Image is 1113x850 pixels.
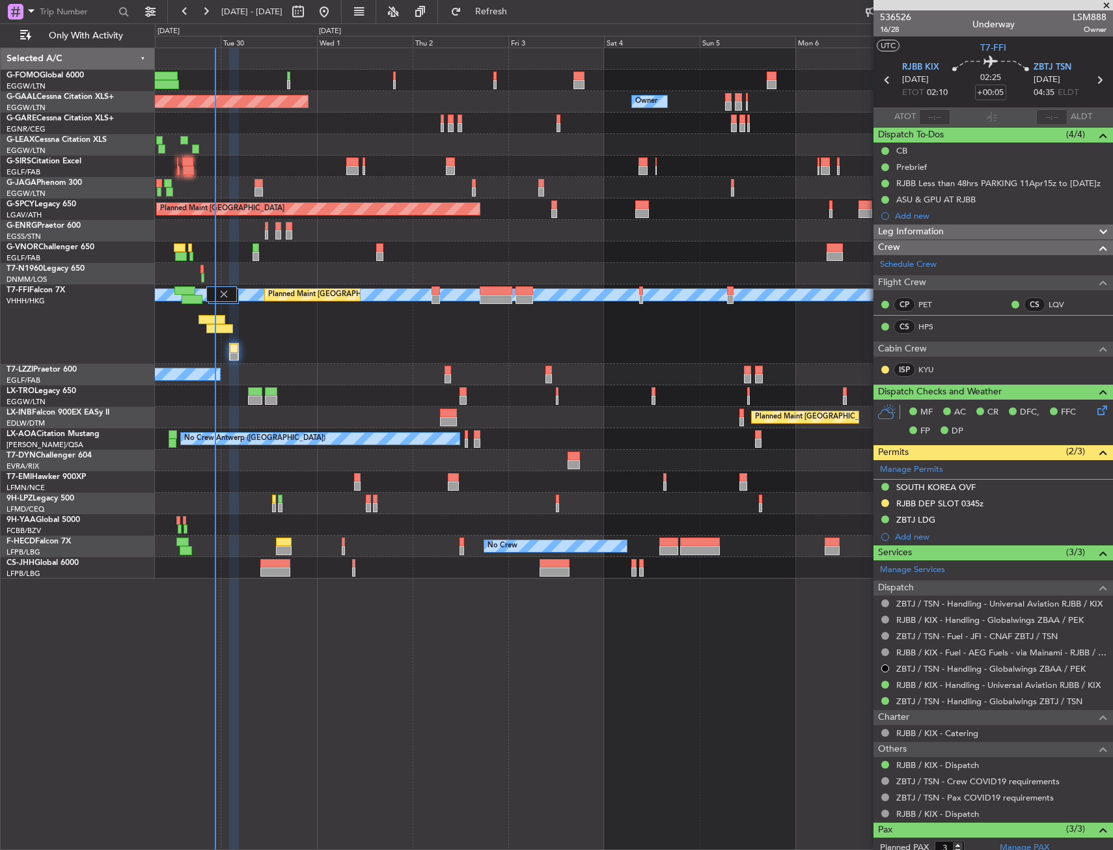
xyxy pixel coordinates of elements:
span: G-FOMO [7,72,40,79]
a: F-HECDFalcon 7X [7,538,71,545]
a: RJBB / KIX - Catering [896,728,978,739]
span: Services [878,545,912,560]
input: Trip Number [40,2,115,21]
a: Schedule Crew [880,258,937,271]
a: LFMD/CEQ [7,504,44,514]
span: [DATE] - [DATE] [221,6,282,18]
span: LX-TRO [7,387,34,395]
div: Add new [895,531,1106,542]
span: MF [920,406,933,419]
a: Manage Permits [880,463,943,476]
a: ZBTJ / TSN - Pax COVID19 requirements [896,792,1054,803]
span: T7-FFI [980,41,1006,55]
span: Permits [878,445,909,460]
div: Thu 2 [413,36,508,48]
a: EGSS/STN [7,232,41,241]
div: Planned Maint [GEOGRAPHIC_DATA] ([GEOGRAPHIC_DATA]) [268,285,473,305]
div: Sun 5 [700,36,795,48]
span: Crew [878,240,900,255]
span: G-GARE [7,115,36,122]
a: LGAV/ATH [7,210,42,220]
span: LX-AOA [7,430,36,438]
span: Pax [878,823,892,838]
span: [DATE] [1034,74,1060,87]
a: CS-JHHGlobal 6000 [7,559,79,567]
a: ZBTJ / TSN - Handling - Globalwings ZBTJ / TSN [896,696,1082,707]
span: Leg Information [878,225,944,240]
div: ISP [894,363,915,377]
span: Only With Activity [34,31,137,40]
a: FCBB/BZV [7,526,41,536]
div: CB [896,145,907,156]
span: G-SPCY [7,200,34,208]
span: 9H-YAA [7,516,36,524]
span: ELDT [1058,87,1079,100]
input: --:-- [919,109,950,125]
span: 536526 [880,10,911,24]
span: Cabin Crew [878,342,927,357]
a: T7-N1960Legacy 650 [7,265,85,273]
span: 9H-LPZ [7,495,33,502]
a: RJBB / KIX - Handling - Universal Aviation RJBB / KIX [896,679,1101,691]
div: Fri 3 [508,36,604,48]
span: Charter [878,710,909,725]
a: G-ENRGPraetor 600 [7,222,81,230]
span: (3/3) [1066,545,1085,559]
img: gray-close.svg [218,288,230,300]
span: ZBTJ TSN [1034,61,1071,74]
span: [DATE] [902,74,929,87]
span: (2/3) [1066,445,1085,458]
a: EGLF/FAB [7,253,40,263]
span: 04:35 [1034,87,1054,100]
span: 16/28 [880,24,911,35]
a: EGGW/LTN [7,103,46,113]
div: CS [1024,297,1045,312]
button: Only With Activity [14,25,141,46]
a: LX-AOACitation Mustang [7,430,100,438]
span: Dispatch Checks and Weather [878,385,1002,400]
span: FP [920,425,930,438]
span: G-ENRG [7,222,37,230]
div: CP [894,297,915,312]
a: ZBTJ / TSN - Handling - Universal Aviation RJBB / KIX [896,598,1103,609]
div: [DATE] [158,26,180,37]
button: Refresh [445,1,523,22]
span: T7-FFI [7,286,29,294]
a: T7-FFIFalcon 7X [7,286,65,294]
span: G-LEAX [7,136,34,144]
a: G-GARECessna Citation XLS+ [7,115,114,122]
a: LFMN/NCE [7,483,45,493]
div: CS [894,320,915,334]
span: LSM888 [1073,10,1106,24]
div: Planned Maint [GEOGRAPHIC_DATA] [160,199,284,219]
a: G-FOMOGlobal 6000 [7,72,84,79]
a: EGLF/FAB [7,376,40,385]
span: F-HECD [7,538,35,545]
span: CS-JHH [7,559,34,567]
div: SOUTH KOREA OVF [896,482,976,493]
div: Underway [972,18,1015,31]
a: RJBB / KIX - Handling - Globalwings ZBAA / PEK [896,614,1084,625]
a: ZBTJ / TSN - Fuel - JFI - CNAF ZBTJ / TSN [896,631,1058,642]
span: LX-INB [7,409,32,417]
a: G-VNORChallenger 650 [7,243,94,251]
span: T7-EMI [7,473,32,481]
div: RJBB Less than 48hrs PARKING 11Apr15z to [DATE]z [896,178,1101,189]
a: LFPB/LBG [7,569,40,579]
button: UTC [877,40,900,51]
a: EVRA/RIX [7,461,39,471]
div: Add new [895,210,1106,221]
span: DFC, [1020,406,1039,419]
div: RJBB DEP SLOT 0345z [896,498,983,509]
a: G-SPCYLegacy 650 [7,200,76,208]
a: ZBTJ / TSN - Handling - Globalwings ZBAA / PEK [896,663,1086,674]
span: G-JAGA [7,179,36,187]
a: G-SIRSCitation Excel [7,158,81,165]
span: T7-LZZI [7,366,33,374]
a: EGNR/CEG [7,124,46,134]
div: Sat 4 [604,36,700,48]
a: RJBB / KIX - Dispatch [896,760,979,771]
a: LFPB/LBG [7,547,40,557]
div: Mon 6 [795,36,891,48]
a: EGGW/LTN [7,146,46,156]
